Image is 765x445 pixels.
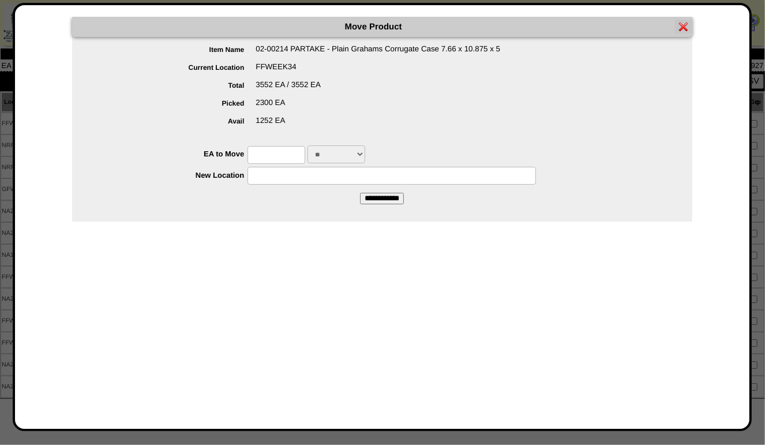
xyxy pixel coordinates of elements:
label: Total [95,81,256,89]
img: error.gif [679,22,688,31]
label: EA to Move [95,149,248,158]
label: Avail [95,117,256,125]
label: New Location [95,171,248,180]
div: 02-00214 PARTAKE - Plain Grahams Corrugate Case 7.66 x 10.875 x 5 [95,44,692,62]
div: Move Product [72,17,692,37]
div: 2300 EA [95,98,692,116]
div: 3552 EA / 3552 EA [95,80,692,98]
div: FFWEEK34 [95,62,692,80]
div: 1252 EA [95,116,692,134]
label: Current Location [95,63,256,72]
label: Item Name [95,46,256,54]
label: Picked [95,99,256,107]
